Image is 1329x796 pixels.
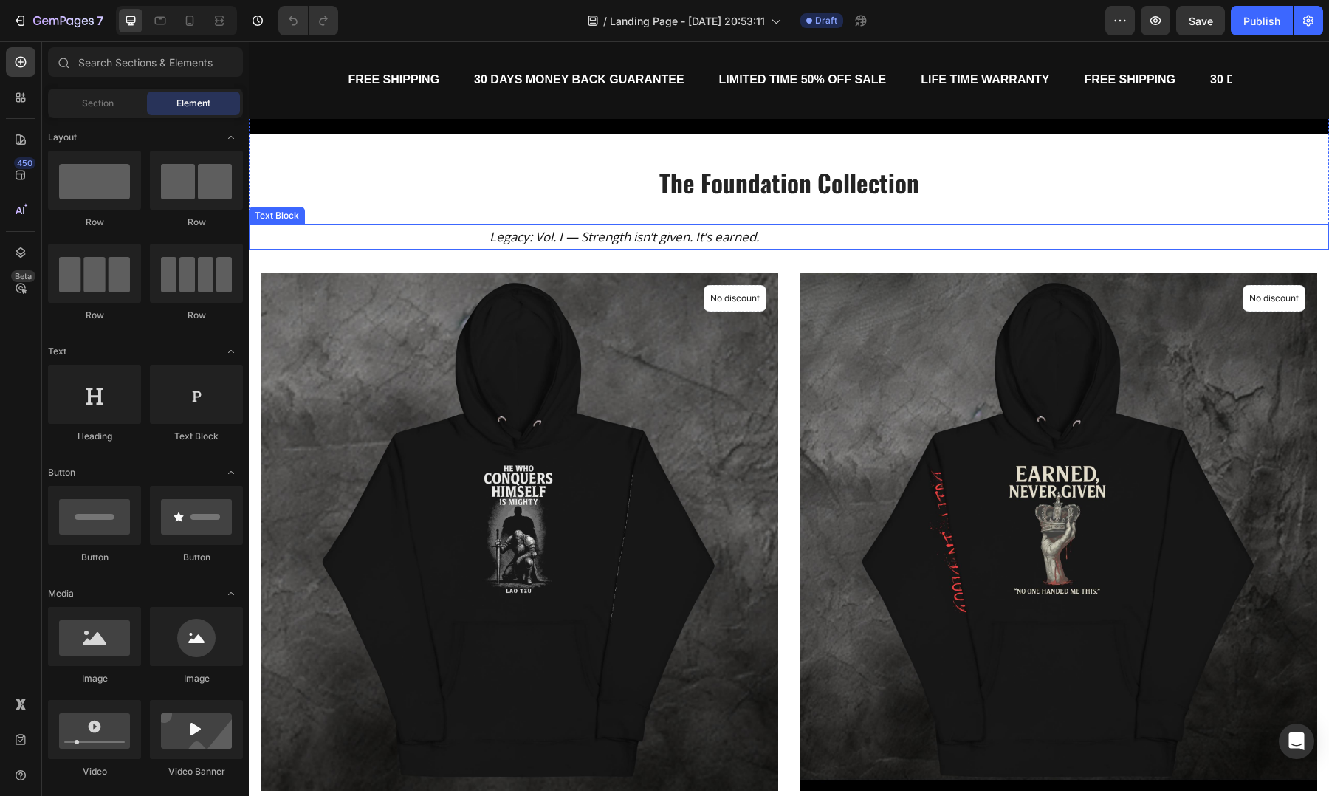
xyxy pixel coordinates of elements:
div: Text Block [150,430,243,443]
div: FREE SHIPPING [834,27,928,51]
span: Save [1189,15,1213,27]
span: Layout [48,131,77,144]
div: Publish [1243,13,1280,29]
div: Heading [48,430,141,443]
div: Image [150,672,243,685]
p: No discount [1000,250,1050,264]
button: Save [1176,6,1225,35]
div: Row [150,216,243,229]
iframe: Design area [249,41,1329,796]
span: Text [48,345,66,358]
img: Product mockup [552,232,1069,749]
span: Toggle open [219,461,243,484]
div: LIMITED TIME 50% OFF SALE [469,27,639,51]
span: Element [176,97,210,110]
input: Search Sections & Elements [48,47,243,77]
a: No One Handed Me This – Legacy Hoodie [552,232,1069,749]
span: Draft [815,14,837,27]
div: 30 DAYS MONEY BACK GUARANTEE [960,27,1173,51]
div: 450 [14,157,35,169]
div: Open Intercom Messenger [1279,724,1314,759]
div: Video [48,765,141,778]
span: Toggle open [219,126,243,149]
div: Beta [11,270,35,282]
span: / [603,13,607,29]
div: Row [48,309,141,322]
div: Row [48,216,141,229]
div: Image [48,672,141,685]
div: Row [150,309,243,322]
div: FREE SHIPPING [98,27,193,51]
span: Section [82,97,114,110]
div: 30 DAYS MONEY BACK GUARANTEE [224,27,437,51]
p: 7 [97,12,103,30]
div: Button [48,551,141,564]
button: 7 [6,6,110,35]
span: Media [48,587,74,600]
div: Button [150,551,243,564]
button: Publish [1231,6,1293,35]
div: LIFE TIME WARRANTY [670,27,802,51]
span: Toggle open [219,582,243,605]
div: Undo/Redo [278,6,338,35]
span: Landing Page - [DATE] 20:53:11 [610,13,765,29]
p: No discount [461,250,511,264]
span: Toggle open [219,340,243,363]
span: Button [48,466,75,479]
div: Video Banner [150,765,243,778]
